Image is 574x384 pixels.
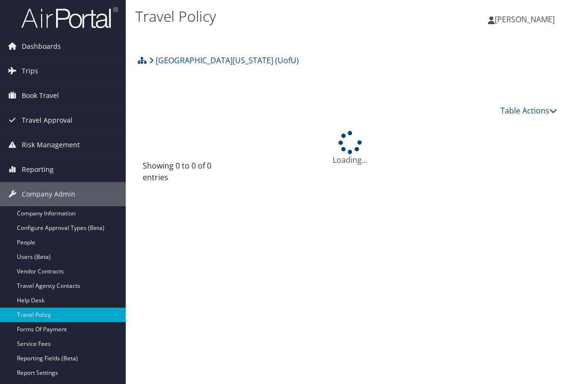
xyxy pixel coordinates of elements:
[500,105,557,116] a: Table Actions
[135,131,564,166] div: Loading...
[22,133,80,157] span: Risk Management
[143,160,235,188] div: Showing 0 to 0 of 0 entries
[495,14,555,25] span: [PERSON_NAME]
[22,182,75,206] span: Company Admin
[135,6,421,27] h1: Travel Policy
[22,108,73,132] span: Travel Approval
[22,157,54,182] span: Reporting
[149,51,299,70] a: [GEOGRAPHIC_DATA][US_STATE] (UofU)
[488,5,564,34] a: [PERSON_NAME]
[22,84,59,108] span: Book Travel
[22,34,61,58] span: Dashboards
[22,59,38,83] span: Trips
[21,6,118,29] img: airportal-logo.png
